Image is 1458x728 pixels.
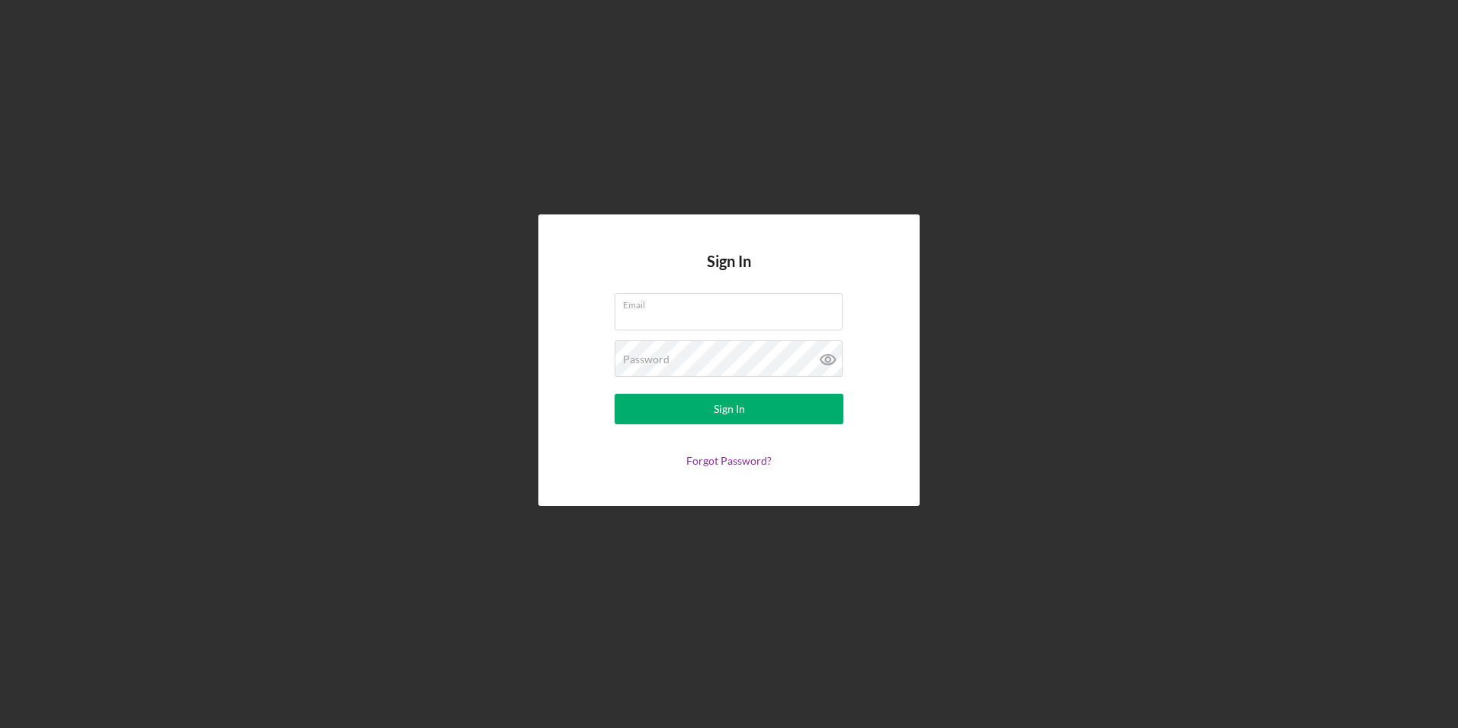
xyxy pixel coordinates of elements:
[686,454,772,467] a: Forgot Password?
[623,353,670,366] label: Password
[615,394,843,424] button: Sign In
[714,394,745,424] div: Sign In
[623,294,843,311] label: Email
[707,253,751,293] h4: Sign In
